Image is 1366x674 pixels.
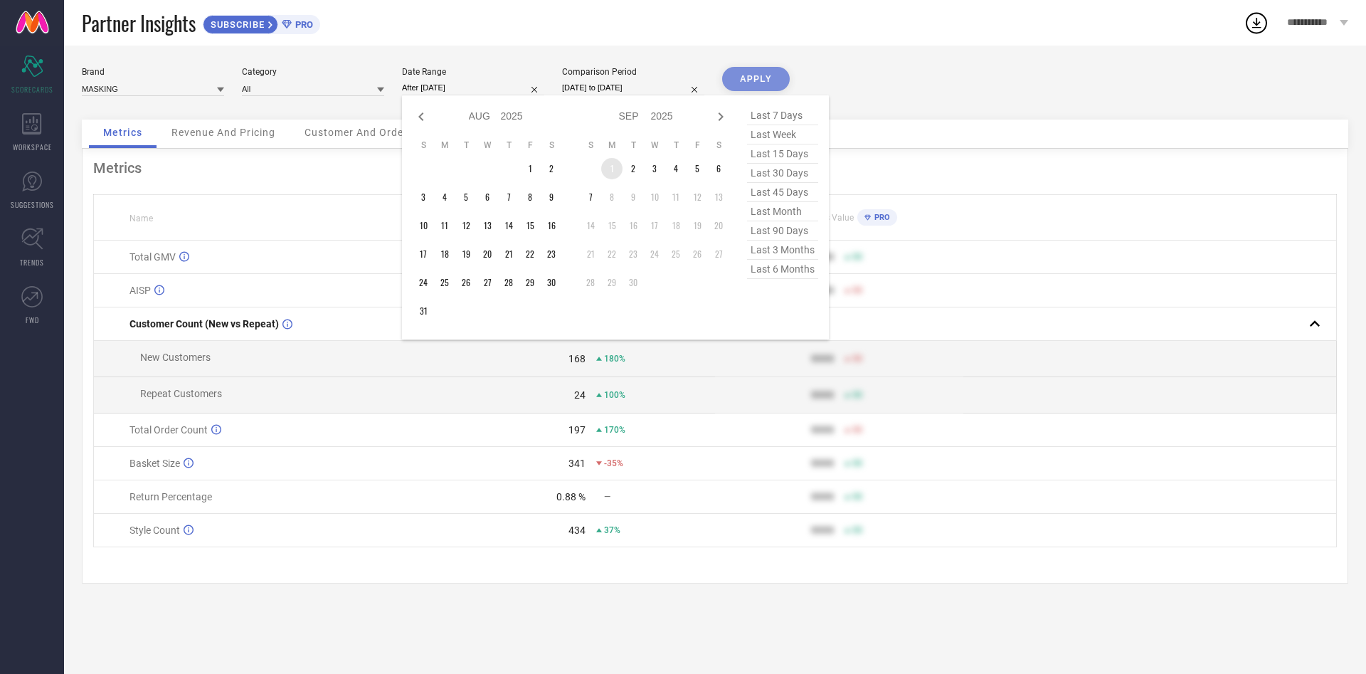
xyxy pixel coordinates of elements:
span: last 90 days [747,221,818,241]
td: Tue Sep 16 2025 [623,215,644,236]
td: Wed Aug 20 2025 [477,243,498,265]
div: Open download list [1244,10,1269,36]
div: 197 [568,424,586,436]
div: 24 [574,389,586,401]
td: Fri Aug 01 2025 [519,158,541,179]
div: 168 [568,353,586,364]
span: Repeat Customers [140,388,222,399]
span: Total GMV [129,251,176,263]
span: Revenue And Pricing [171,127,275,138]
td: Tue Sep 30 2025 [623,272,644,293]
span: 50 [852,492,862,502]
td: Sat Sep 20 2025 [708,215,729,236]
td: Sun Aug 31 2025 [413,300,434,322]
span: Total Order Count [129,424,208,436]
td: Tue Aug 26 2025 [455,272,477,293]
span: 50 [852,525,862,535]
th: Saturday [708,139,729,151]
td: Mon Sep 22 2025 [601,243,623,265]
span: Basket Size [129,458,180,469]
th: Friday [519,139,541,151]
span: WORKSPACE [13,142,52,152]
td: Sat Aug 23 2025 [541,243,562,265]
span: 180% [604,354,625,364]
span: Style Count [129,525,180,536]
div: Brand [82,67,224,77]
span: Name [129,214,153,223]
th: Thursday [498,139,519,151]
span: Partner Insights [82,9,196,38]
td: Sun Aug 03 2025 [413,186,434,208]
td: Tue Aug 05 2025 [455,186,477,208]
a: SUBSCRIBEPRO [203,11,320,34]
span: last 45 days [747,183,818,202]
span: last 30 days [747,164,818,183]
span: 50 [852,285,862,295]
span: — [604,492,610,502]
span: PRO [871,213,890,222]
td: Mon Aug 18 2025 [434,243,455,265]
td: Thu Aug 14 2025 [498,215,519,236]
td: Mon Sep 01 2025 [601,158,623,179]
td: Mon Sep 29 2025 [601,272,623,293]
td: Fri Sep 05 2025 [687,158,708,179]
td: Wed Aug 13 2025 [477,215,498,236]
div: 9999 [811,525,834,536]
span: 50 [852,458,862,468]
span: last 3 months [747,241,818,260]
td: Fri Aug 22 2025 [519,243,541,265]
td: Sun Sep 28 2025 [580,272,601,293]
span: 50 [852,252,862,262]
td: Sun Sep 14 2025 [580,215,601,236]
td: Fri Sep 12 2025 [687,186,708,208]
div: Next month [712,108,729,125]
span: TRENDS [20,257,44,268]
td: Mon Aug 04 2025 [434,186,455,208]
span: Metrics [103,127,142,138]
td: Sat Aug 02 2025 [541,158,562,179]
span: 170% [604,425,625,435]
div: 434 [568,525,586,536]
td: Tue Sep 09 2025 [623,186,644,208]
td: Fri Sep 19 2025 [687,215,708,236]
div: 9999 [811,491,834,502]
div: Comparison Period [562,67,704,77]
td: Sat Aug 30 2025 [541,272,562,293]
span: Return Percentage [129,491,212,502]
span: -35% [604,458,623,468]
td: Sun Sep 21 2025 [580,243,601,265]
th: Tuesday [623,139,644,151]
th: Monday [434,139,455,151]
td: Thu Aug 07 2025 [498,186,519,208]
td: Sat Sep 27 2025 [708,243,729,265]
span: last 6 months [747,260,818,279]
div: 9999 [811,389,834,401]
td: Sat Aug 09 2025 [541,186,562,208]
td: Wed Sep 24 2025 [644,243,665,265]
td: Wed Sep 03 2025 [644,158,665,179]
td: Fri Aug 08 2025 [519,186,541,208]
th: Friday [687,139,708,151]
div: 0.88 % [556,491,586,502]
div: 9999 [811,353,834,364]
span: PRO [292,19,313,30]
td: Tue Sep 23 2025 [623,243,644,265]
span: Customer Count (New vs Repeat) [129,318,279,330]
span: last week [747,125,818,144]
input: Select date range [402,80,544,95]
td: Sun Aug 17 2025 [413,243,434,265]
span: SCORECARDS [11,84,53,95]
td: Wed Sep 10 2025 [644,186,665,208]
td: Sun Aug 10 2025 [413,215,434,236]
td: Mon Aug 25 2025 [434,272,455,293]
td: Mon Sep 08 2025 [601,186,623,208]
div: Date Range [402,67,544,77]
span: SUBSCRIBE [203,19,268,30]
td: Sun Sep 07 2025 [580,186,601,208]
td: Thu Sep 11 2025 [665,186,687,208]
td: Tue Aug 12 2025 [455,215,477,236]
span: last 15 days [747,144,818,164]
td: Fri Sep 26 2025 [687,243,708,265]
td: Thu Sep 04 2025 [665,158,687,179]
td: Thu Sep 25 2025 [665,243,687,265]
